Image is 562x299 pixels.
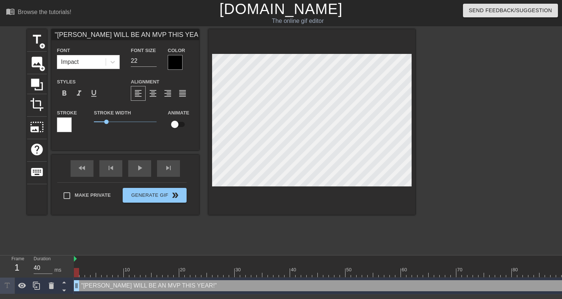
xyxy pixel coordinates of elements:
[135,164,144,172] span: play_arrow
[219,1,343,17] a: [DOMAIN_NAME]
[191,17,405,25] div: The online gif editor
[235,266,242,274] div: 30
[30,55,44,69] span: image
[73,282,80,289] span: drag_handle
[34,257,51,261] label: Duration
[402,266,408,274] div: 60
[6,7,71,18] a: Browse the tutorials!
[123,188,187,203] button: Generate Gif
[30,120,44,134] span: photo_size_select_large
[164,164,173,172] span: skip_next
[60,89,69,98] span: format_bold
[39,43,45,49] span: add_circle
[39,65,45,72] span: add_circle
[30,97,44,111] span: crop
[180,266,187,274] div: 20
[512,266,519,274] div: 80
[291,266,297,274] div: 40
[94,109,131,117] label: Stroke Width
[57,78,76,86] label: Styles
[75,89,84,98] span: format_italic
[30,32,44,47] span: title
[89,89,98,98] span: format_underline
[78,164,86,172] span: fast_rewind
[30,165,44,179] span: keyboard
[131,47,156,54] label: Font Size
[457,266,464,274] div: 70
[106,164,115,172] span: skip_previous
[163,89,172,98] span: format_align_right
[168,47,185,54] label: Color
[57,109,77,117] label: Stroke
[11,261,23,274] div: 1
[6,255,28,277] div: Frame
[54,266,61,274] div: ms
[171,191,180,200] span: double_arrow
[18,9,71,15] div: Browse the tutorials!
[178,89,187,98] span: format_align_justify
[30,142,44,157] span: help
[168,109,189,117] label: Animate
[131,78,159,86] label: Alignment
[149,89,157,98] span: format_align_center
[126,191,184,200] span: Generate Gif
[75,192,111,199] span: Make Private
[125,266,131,274] div: 10
[6,7,15,16] span: menu_book
[134,89,143,98] span: format_align_left
[61,58,79,66] div: Impact
[57,47,70,54] label: Font
[469,6,552,15] span: Send Feedback/Suggestion
[346,266,353,274] div: 50
[463,4,558,17] button: Send Feedback/Suggestion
